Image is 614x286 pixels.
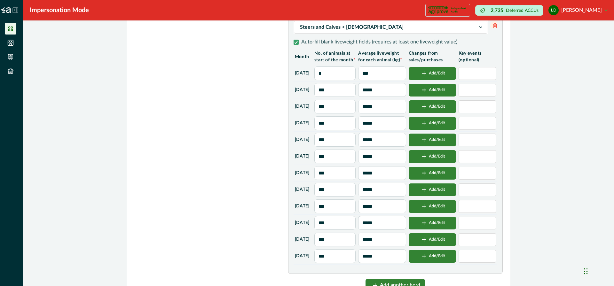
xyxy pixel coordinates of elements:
p: [DATE] [295,253,309,259]
button: Add/Edit [409,100,456,113]
p: [DATE] [295,103,309,110]
button: Add/Edit [409,67,456,80]
button: Add/Edit [409,167,456,180]
button: Add/Edit [409,250,456,263]
button: Add/Edit [409,233,456,246]
p: Deferred ACCUs [506,8,539,13]
img: Logo [1,7,11,13]
div: HERD COMPOSITION - Beef cattle ( Steers and Calves < [DEMOGRAPHIC_DATA] ) [294,15,497,265]
p: Key events (optional) [459,50,496,64]
p: [DATE] [295,120,309,127]
p: [DATE] [295,153,309,160]
p: [DATE] [295,136,309,143]
button: leonie doran[PERSON_NAME] [548,3,608,18]
p: Auto-fill blank liveweight fields (requires at least one liveweight value) [301,39,457,45]
p: [DATE] [295,87,309,93]
p: [DATE] [295,203,309,210]
button: Add/Edit [409,183,456,196]
button: Add/Edit [409,217,456,229]
img: certification logo [428,5,448,15]
p: [DATE] [295,220,309,226]
p: 2,735 [491,8,503,13]
div: Impersonation Mode [30,5,89,15]
button: Add/Edit [409,134,456,146]
button: Add/Edit [409,117,456,130]
iframe: Chat Widget [582,255,614,286]
button: Add/Edit [409,200,456,213]
button: Add/Edit [409,150,456,163]
p: Independent Audit [451,7,467,13]
p: [DATE] [295,236,309,243]
p: [DATE] [295,70,309,77]
p: No. of animals at start of the month [314,50,356,64]
p: Changes from sales/purchases [409,50,456,64]
button: Add/Edit [409,84,456,97]
p: Average liveweight for each animal (kg) [358,50,406,64]
p: Month [295,54,312,60]
p: [DATE] [295,186,309,193]
p: [DATE] [295,170,309,176]
div: Drag [584,262,588,281]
